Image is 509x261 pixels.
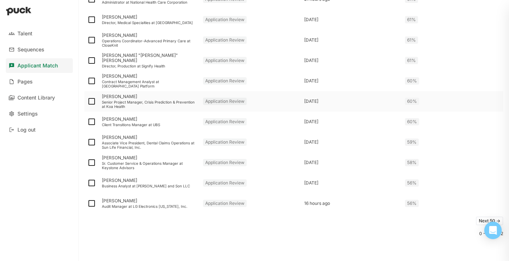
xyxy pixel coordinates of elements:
div: 60% [405,98,419,105]
div: [DATE] [304,140,399,145]
div: 61% [405,16,418,23]
div: Application Review [203,118,247,125]
div: Content Library [17,95,55,101]
div: Director, Medical Specialties at [GEOGRAPHIC_DATA] [102,20,197,25]
div: Settings [17,111,38,117]
div: Application Review [203,98,247,105]
div: Director, Production at Signify Health [102,64,197,68]
div: 60% [405,118,419,125]
a: Content Library [6,90,73,105]
div: Application Review [203,16,247,23]
div: Open Intercom Messenger [484,222,502,239]
div: Audit Manager at LG Electronics [US_STATE], Inc. [102,204,197,209]
div: 16 hours ago [304,201,399,206]
button: Next 50 -> [476,217,503,225]
div: [DATE] [304,17,399,22]
div: [PERSON_NAME] [102,155,197,160]
div: Application Review [203,179,247,187]
div: 61% [405,57,418,64]
div: Pages [17,79,33,85]
div: Sr. Customer Service & Operations Manager at Keystone Advisors [102,161,197,170]
div: [DATE] [304,58,399,63]
div: Client Transitions Manager at UBS [102,122,197,127]
a: Applicant Match [6,58,73,73]
div: 59% [405,139,419,146]
div: [PERSON_NAME] [102,117,197,122]
a: Pages [6,74,73,89]
div: Application Review [203,200,247,207]
div: Associate Vice President, Dental Claims Operations at Sun Life Financial, Inc. [102,141,197,149]
div: Application Review [203,57,247,64]
div: [DATE] [304,38,399,43]
div: [PERSON_NAME] [102,33,197,38]
div: [PERSON_NAME] [102,178,197,183]
div: [PERSON_NAME] [102,94,197,99]
div: [DATE] [304,180,399,186]
div: [DATE] [304,119,399,124]
div: [PERSON_NAME] [102,15,197,20]
div: [PERSON_NAME] [102,135,197,140]
div: Application Review [203,159,247,166]
div: Talent [17,31,32,37]
div: Operations Coordinator-Advanced Primary Care at CloseKnit [102,39,197,47]
div: Application Review [203,36,247,44]
div: Application Review [203,77,247,85]
div: 56% [405,179,419,187]
a: Settings [6,106,73,121]
div: Sequences [17,47,44,53]
div: 58% [405,159,419,166]
div: [DATE] [304,78,399,83]
div: [PERSON_NAME] "[PERSON_NAME]" [PERSON_NAME] [102,53,197,63]
div: 56% [405,200,419,207]
a: Sequences [6,42,73,57]
div: Contract Management Analyst at [GEOGRAPHIC_DATA] Platform [102,79,197,88]
div: [PERSON_NAME] [102,198,197,203]
div: Applicant Match [17,63,58,69]
div: 60% [405,77,419,85]
div: [PERSON_NAME] [102,74,197,79]
div: 0 - 50 of 92 [84,231,503,236]
a: Talent [6,26,73,41]
div: Senior Project Manager, Crisis Prediction & Prevention at Koa Health [102,100,197,109]
div: 61% [405,36,418,44]
div: [DATE] [304,99,399,104]
div: [DATE] [304,160,399,165]
div: Business Analyst at [PERSON_NAME] and Son LLC [102,184,197,188]
div: Log out [17,127,36,133]
div: Application Review [203,139,247,146]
